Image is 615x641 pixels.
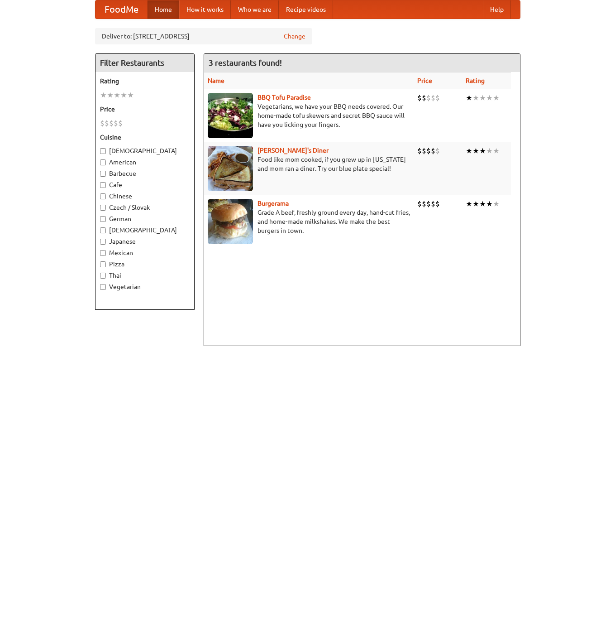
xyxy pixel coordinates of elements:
input: Chinese [100,193,106,199]
li: $ [114,118,118,128]
li: $ [100,118,105,128]
li: $ [422,199,426,209]
li: $ [417,199,422,209]
li: $ [426,93,431,103]
img: burgerama.jpg [208,199,253,244]
img: tofuparadise.jpg [208,93,253,138]
li: ★ [107,90,114,100]
label: German [100,214,190,223]
li: $ [109,118,114,128]
a: Help [483,0,511,19]
li: $ [118,118,123,128]
p: Food like mom cooked, if you grew up in [US_STATE] and mom ran a diner. Try our blue plate special! [208,155,410,173]
input: Czech / Slovak [100,205,106,211]
li: $ [426,146,431,156]
label: Chinese [100,192,190,201]
li: ★ [472,146,479,156]
input: Mexican [100,250,106,256]
input: [DEMOGRAPHIC_DATA] [100,227,106,233]
a: [PERSON_NAME]'s Diner [257,147,329,154]
h5: Cuisine [100,133,190,142]
input: Vegetarian [100,284,106,290]
li: ★ [466,146,472,156]
li: $ [435,93,440,103]
input: Thai [100,273,106,279]
li: ★ [493,146,500,156]
a: Recipe videos [279,0,333,19]
h5: Rating [100,77,190,86]
h5: Price [100,105,190,114]
p: Vegetarians, we have your BBQ needs covered. Our home-made tofu skewers and secret BBQ sauce will... [208,102,410,129]
li: ★ [493,199,500,209]
label: [DEMOGRAPHIC_DATA] [100,146,190,155]
a: Name [208,77,224,84]
li: $ [431,93,435,103]
img: sallys.jpg [208,146,253,191]
li: $ [435,199,440,209]
label: Thai [100,271,190,280]
li: $ [422,93,426,103]
a: Change [284,32,305,41]
li: ★ [479,93,486,103]
label: [DEMOGRAPHIC_DATA] [100,226,190,235]
a: Burgerama [257,200,289,207]
li: $ [417,146,422,156]
label: Mexican [100,248,190,257]
li: $ [417,93,422,103]
li: $ [105,118,109,128]
input: Japanese [100,239,106,245]
li: ★ [479,146,486,156]
label: American [100,158,190,167]
li: ★ [472,199,479,209]
li: ★ [486,146,493,156]
li: ★ [472,93,479,103]
li: $ [422,146,426,156]
li: ★ [120,90,127,100]
label: Barbecue [100,169,190,178]
li: $ [431,146,435,156]
li: ★ [114,90,120,100]
li: ★ [466,199,472,209]
a: FoodMe [95,0,148,19]
a: How it works [179,0,231,19]
div: Deliver to: [STREET_ADDRESS] [95,28,312,44]
li: ★ [486,93,493,103]
a: Price [417,77,432,84]
a: Who we are [231,0,279,19]
li: $ [426,199,431,209]
ng-pluralize: 3 restaurants found! [209,58,282,67]
a: Home [148,0,179,19]
li: ★ [127,90,134,100]
label: Cafe [100,180,190,189]
li: ★ [479,199,486,209]
input: German [100,216,106,222]
input: American [100,159,106,165]
label: Czech / Slovak [100,203,190,212]
li: ★ [466,93,472,103]
li: ★ [486,199,493,209]
input: Pizza [100,261,106,267]
li: ★ [100,90,107,100]
label: Pizza [100,260,190,269]
label: Japanese [100,237,190,246]
a: BBQ Tofu Paradise [257,94,311,101]
p: Grade A beef, freshly ground every day, hand-cut fries, and home-made milkshakes. We make the bes... [208,208,410,235]
li: $ [435,146,440,156]
li: $ [431,199,435,209]
li: ★ [493,93,500,103]
h4: Filter Restaurants [95,54,194,72]
input: Cafe [100,182,106,188]
label: Vegetarian [100,282,190,291]
input: Barbecue [100,171,106,177]
a: Rating [466,77,485,84]
input: [DEMOGRAPHIC_DATA] [100,148,106,154]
